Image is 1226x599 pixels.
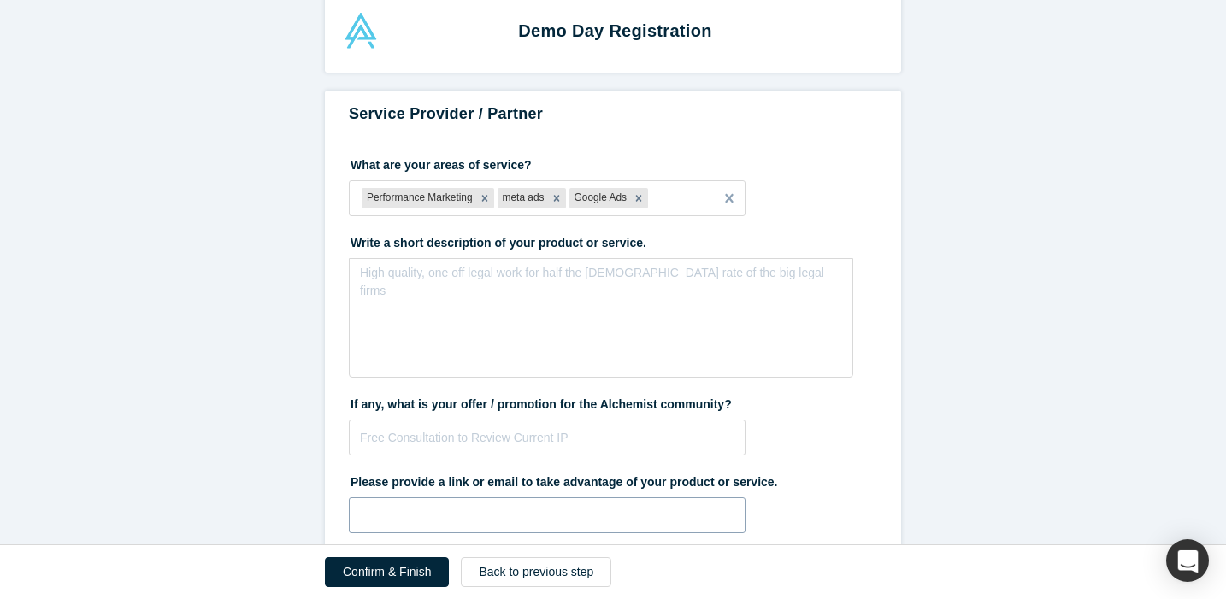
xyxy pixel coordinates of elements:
input: Free Consultation to Review Current IP [349,420,746,455]
div: rdw-wrapper [349,258,853,378]
img: Alchemist Accelerator Logo [343,13,379,49]
label: Please provide a link or email to take advantage of your product or service. [349,467,877,491]
label: Write a short description of your product or service. [349,228,877,252]
div: rdw-editor [361,264,842,292]
div: Remove Performance Marketing [475,188,494,208]
label: What are your areas of service? [349,150,877,174]
strong: Demo Day Registration [518,21,711,40]
button: Confirm & Finish [325,557,449,587]
div: Google Ads [569,188,629,208]
div: Performance Marketing [362,188,475,208]
h3: Service Provider / Partner [349,103,877,126]
button: Back to previous step [461,557,611,587]
div: Remove meta ads [547,188,566,208]
div: Remove Google Ads [629,188,648,208]
label: If any, what is your offer / promotion for the Alchemist community? [349,390,877,414]
div: meta ads [498,188,547,208]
